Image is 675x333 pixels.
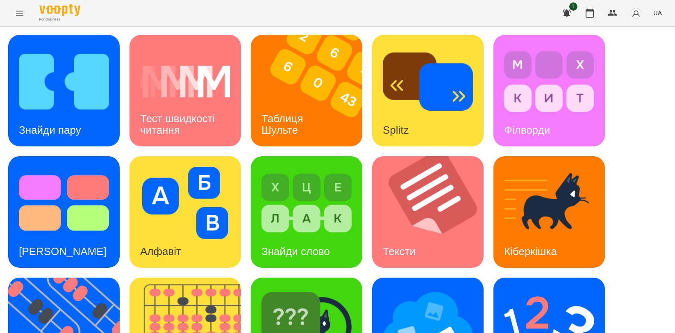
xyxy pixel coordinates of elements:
h3: Знайди слово [261,245,330,258]
a: SplitzSplitz [372,35,484,146]
button: Menu [10,3,30,23]
a: Тест Струпа[PERSON_NAME] [8,156,120,268]
img: Voopty Logo [39,4,80,16]
h3: Знайди пару [19,124,81,136]
h3: Тест швидкості читання [140,112,218,136]
img: Тексти [372,156,494,268]
img: Знайди пару [19,46,109,118]
a: Знайди паруЗнайди пару [8,35,120,146]
img: Splitz [383,46,473,118]
img: Тест Струпа [19,167,109,239]
a: ТекстиТексти [372,156,484,268]
a: Знайди словоЗнайди слово [251,156,362,268]
h3: [PERSON_NAME] [19,245,107,258]
a: ФілвордиФілворди [493,35,605,146]
a: КіберкішкаКіберкішка [493,156,605,268]
button: UA [650,5,665,21]
h3: Таблиця Шульте [261,112,306,136]
a: Таблиця ШультеТаблиця Шульте [251,35,362,146]
span: For Business [39,17,80,22]
img: Знайди слово [261,167,352,239]
h3: Кіберкішка [504,245,557,258]
h3: Тексти [383,245,416,258]
img: avatar_s.png [630,7,642,19]
h3: Алфавіт [140,245,181,258]
img: Тест швидкості читання [140,46,230,118]
img: Таблиця Шульте [251,35,373,146]
img: Філворди [504,46,594,118]
a: АлфавітАлфавіт [130,156,241,268]
a: Тест швидкості читанняТест швидкості читання [130,35,241,146]
span: UA [653,9,662,17]
span: 1 [569,2,577,11]
h3: Splitz [383,124,409,136]
h3: Філворди [504,124,550,136]
img: Кіберкішка [504,167,594,239]
img: Алфавіт [140,167,230,239]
